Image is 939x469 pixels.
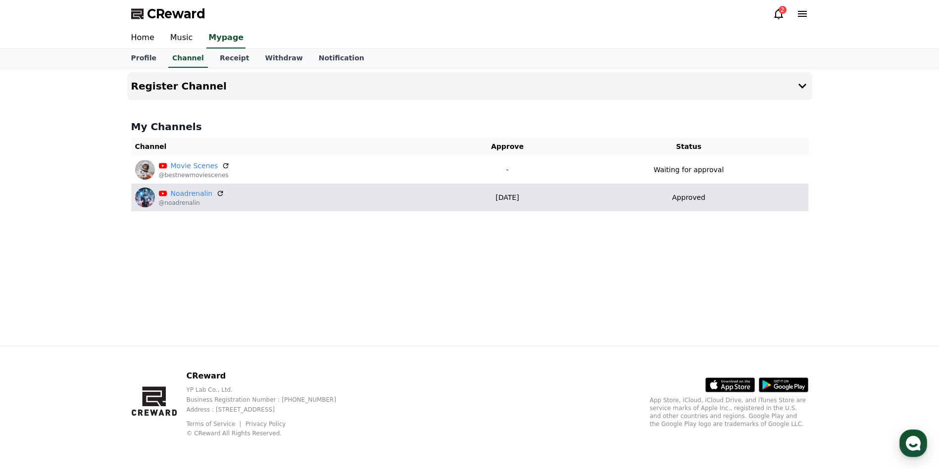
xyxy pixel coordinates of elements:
p: @noadrenalin [159,199,225,207]
p: App Store, iCloud, iCloud Drive, and iTunes Store are service marks of Apple Inc., registered in ... [650,396,808,428]
p: © CReward All Rights Reserved. [186,429,352,437]
a: Noadrenalin [171,188,213,199]
img: Movie Scenes [135,160,155,180]
a: CReward [131,6,205,22]
p: @bestnewmoviescenes [159,171,230,179]
a: Channel [168,49,208,68]
th: Status [569,138,808,156]
p: CReward [186,370,352,382]
p: Approved [672,192,705,203]
a: Mypage [206,28,246,48]
span: Home [25,328,43,336]
a: Terms of Service [186,421,243,427]
th: Channel [131,138,445,156]
a: Receipt [212,49,257,68]
a: Movie Scenes [171,161,218,171]
a: Withdraw [257,49,310,68]
p: Waiting for approval [653,165,724,175]
p: Business Registration Number : [PHONE_NUMBER] [186,396,352,404]
a: Home [123,28,162,48]
a: Profile [123,49,164,68]
p: [DATE] [449,192,566,203]
a: 2 [773,8,785,20]
a: Notification [311,49,372,68]
p: Address : [STREET_ADDRESS] [186,406,352,414]
img: Noadrenalin [135,188,155,207]
h4: Register Channel [131,81,227,92]
span: Settings [147,328,171,336]
p: - [449,165,566,175]
a: Privacy Policy [246,421,286,427]
th: Approve [445,138,570,156]
a: Messages [65,314,128,338]
span: Messages [82,329,111,337]
button: Register Channel [127,72,812,100]
span: CReward [147,6,205,22]
a: Settings [128,314,190,338]
a: Music [162,28,201,48]
a: Home [3,314,65,338]
div: 2 [779,6,787,14]
p: YP Lab Co., Ltd. [186,386,352,394]
h4: My Channels [131,120,808,134]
